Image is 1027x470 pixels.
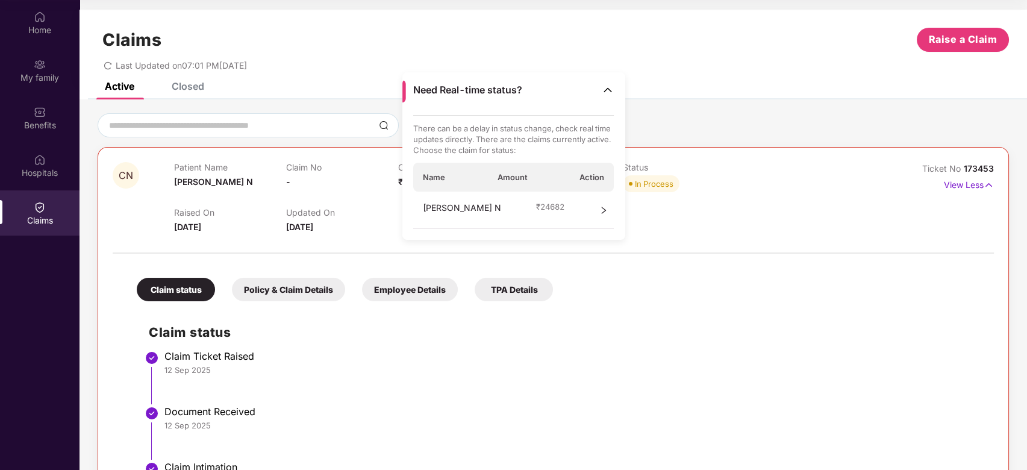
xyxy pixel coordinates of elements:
[34,106,46,118] img: svg+xml;base64,PHN2ZyBpZD0iQmVuZWZpdHMiIHhtbG5zPSJodHRwOi8vd3d3LnczLm9yZy8yMDAwL3N2ZyIgd2lkdGg9Ij...
[944,175,994,192] p: View Less
[164,406,982,418] div: Document Received
[964,163,994,174] span: 173453
[475,278,553,301] div: TPA Details
[105,80,134,92] div: Active
[286,207,398,218] p: Updated On
[929,32,997,47] span: Raise a Claim
[423,201,501,219] span: [PERSON_NAME] N
[579,172,604,183] span: Action
[34,154,46,166] img: svg+xml;base64,PHN2ZyBpZD0iSG9zcGl0YWxzIiB4bWxucz0iaHR0cDovL3d3dy53My5vcmcvMjAwMC9zdmciIHdpZHRoPS...
[413,84,522,96] span: Need Real-time status?
[413,123,614,155] p: There can be a delay in status change, check real time updates directly. There are the claims cur...
[149,322,982,342] h2: Claim status
[174,177,253,187] span: [PERSON_NAME] N
[423,172,445,183] span: Name
[164,420,982,431] div: 12 Sep 2025
[917,28,1009,52] button: Raise a Claim
[102,30,161,50] h1: Claims
[398,177,432,187] span: ₹24,682
[137,278,215,301] div: Claim status
[635,178,673,190] div: In Process
[536,201,564,212] span: ₹ 24682
[164,365,982,375] div: 12 Sep 2025
[174,162,286,172] p: Patient Name
[172,80,204,92] div: Closed
[984,178,994,192] img: svg+xml;base64,PHN2ZyB4bWxucz0iaHR0cDovL3d3dy53My5vcmcvMjAwMC9zdmciIHdpZHRoPSIxNyIgaGVpZ2h0PSIxNy...
[174,222,201,232] span: [DATE]
[164,350,982,362] div: Claim Ticket Raised
[398,162,510,172] p: Claim Amount
[145,351,159,365] img: svg+xml;base64,PHN2ZyBpZD0iU3RlcC1Eb25lLTMyeDMyIiB4bWxucz0iaHR0cDovL3d3dy53My5vcmcvMjAwMC9zdmciIH...
[286,162,398,172] p: Claim No
[104,60,112,70] span: redo
[602,84,614,96] img: Toggle Icon
[379,121,389,130] img: svg+xml;base64,PHN2ZyBpZD0iU2VhcmNoLTMyeDMyIiB4bWxucz0iaHR0cDovL3d3dy53My5vcmcvMjAwMC9zdmciIHdpZH...
[116,60,247,70] span: Last Updated on 07:01 PM[DATE]
[174,207,286,218] p: Raised On
[34,11,46,23] img: svg+xml;base64,PHN2ZyBpZD0iSG9tZSIgeG1sbnM9Imh0dHA6Ly93d3cudzMub3JnLzIwMDAvc3ZnIiB3aWR0aD0iMjAiIG...
[34,201,46,213] img: svg+xml;base64,PHN2ZyBpZD0iQ2xhaW0iIHhtbG5zPSJodHRwOi8vd3d3LnczLm9yZy8yMDAwL3N2ZyIgd2lkdGg9IjIwIi...
[232,278,345,301] div: Policy & Claim Details
[286,222,313,232] span: [DATE]
[119,171,133,181] span: CN
[623,162,735,172] p: Status
[922,163,964,174] span: Ticket No
[362,278,458,301] div: Employee Details
[599,201,608,219] span: right
[34,58,46,70] img: svg+xml;base64,PHN2ZyB3aWR0aD0iMjAiIGhlaWdodD0iMjAiIHZpZXdCb3g9IjAgMCAyMCAyMCIgZmlsbD0ibm9uZSIgeG...
[498,172,528,183] span: Amount
[286,177,290,187] span: -
[145,406,159,421] img: svg+xml;base64,PHN2ZyBpZD0iU3RlcC1Eb25lLTMyeDMyIiB4bWxucz0iaHR0cDovL3d3dy53My5vcmcvMjAwMC9zdmciIH...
